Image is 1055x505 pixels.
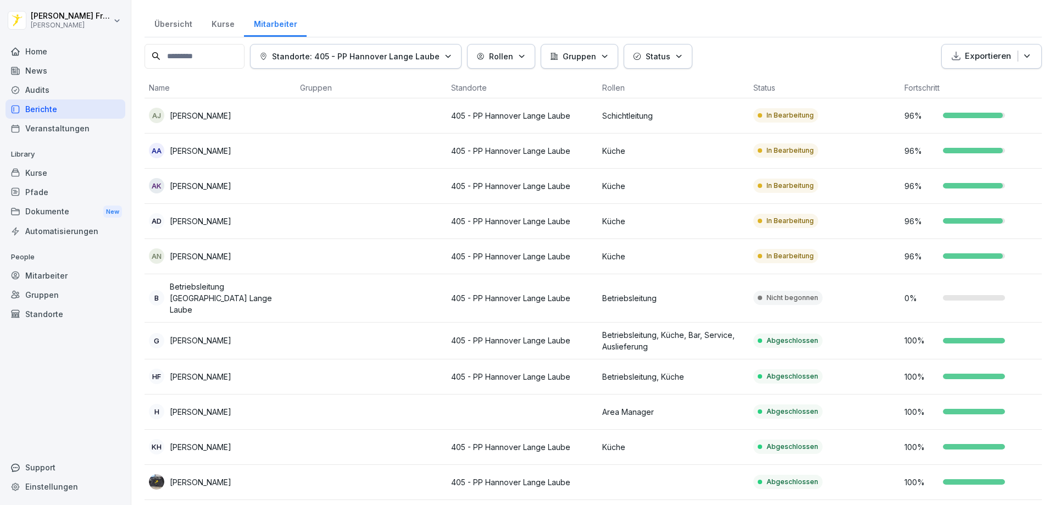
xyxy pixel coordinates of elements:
[296,77,447,98] th: Gruppen
[5,99,125,119] a: Berichte
[451,145,593,157] p: 405 - PP Hannover Lange Laube
[149,213,164,229] div: AD
[5,202,125,222] div: Dokumente
[624,44,692,69] button: Status
[149,369,164,384] div: HF
[767,293,818,303] p: Nicht begonnen
[541,44,618,69] button: Gruppen
[170,281,291,315] p: Betriebsleitung [GEOGRAPHIC_DATA] Lange Laube
[451,110,593,121] p: 405 - PP Hannover Lange Laube
[103,206,122,218] div: New
[5,146,125,163] p: Library
[602,406,745,418] p: Area Manager
[170,406,231,418] p: [PERSON_NAME]
[170,335,231,346] p: [PERSON_NAME]
[767,442,818,452] p: Abgeschlossen
[149,178,164,193] div: AK
[749,77,900,98] th: Status
[900,77,1051,98] th: Fortschritt
[563,51,596,62] p: Gruppen
[149,108,164,123] div: AJ
[767,477,818,487] p: Abgeschlossen
[602,251,745,262] p: Küche
[904,335,937,346] p: 100 %
[904,292,937,304] p: 0 %
[5,42,125,61] a: Home
[145,9,202,37] a: Übersicht
[202,9,244,37] a: Kurse
[767,251,814,261] p: In Bearbeitung
[904,180,937,192] p: 96 %
[170,476,231,488] p: [PERSON_NAME]
[5,182,125,202] a: Pfade
[5,80,125,99] a: Audits
[272,51,440,62] p: Standorte: 405 - PP Hannover Lange Laube
[598,77,749,98] th: Rollen
[149,474,164,490] img: ebisw4eyqw52ue38ndm2lwyh.png
[5,285,125,304] a: Gruppen
[149,404,164,419] div: H
[451,371,593,382] p: 405 - PP Hannover Lange Laube
[5,477,125,496] a: Einstellungen
[5,202,125,222] a: DokumenteNew
[602,329,745,352] p: Betriebsleitung, Küche, Bar, Service, Auslieferung
[149,143,164,158] div: AA
[489,51,513,62] p: Rollen
[5,248,125,266] p: People
[904,406,937,418] p: 100 %
[904,251,937,262] p: 96 %
[904,215,937,227] p: 96 %
[904,110,937,121] p: 96 %
[170,110,231,121] p: [PERSON_NAME]
[904,371,937,382] p: 100 %
[31,12,111,21] p: [PERSON_NAME] Frontini
[767,407,818,417] p: Abgeschlossen
[5,458,125,477] div: Support
[5,119,125,138] a: Veranstaltungen
[602,441,745,453] p: Küche
[767,181,814,191] p: In Bearbeitung
[602,180,745,192] p: Küche
[149,248,164,264] div: AN
[5,61,125,80] a: News
[170,215,231,227] p: [PERSON_NAME]
[451,335,593,346] p: 405 - PP Hannover Lange Laube
[244,9,307,37] a: Mitarbeiter
[451,292,593,304] p: 405 - PP Hannover Lange Laube
[451,180,593,192] p: 405 - PP Hannover Lange Laube
[5,304,125,324] a: Standorte
[941,44,1042,69] button: Exportieren
[5,266,125,285] a: Mitarbeiter
[170,180,231,192] p: [PERSON_NAME]
[170,145,231,157] p: [PERSON_NAME]
[451,476,593,488] p: 405 - PP Hannover Lange Laube
[904,145,937,157] p: 96 %
[602,110,745,121] p: Schichtleitung
[149,439,164,454] div: KH
[447,77,598,98] th: Standorte
[5,221,125,241] a: Automatisierungen
[5,163,125,182] a: Kurse
[767,110,814,120] p: In Bearbeitung
[467,44,535,69] button: Rollen
[31,21,111,29] p: [PERSON_NAME]
[602,292,745,304] p: Betriebsleitung
[646,51,670,62] p: Status
[767,336,818,346] p: Abgeschlossen
[965,50,1011,63] p: Exportieren
[451,251,593,262] p: 405 - PP Hannover Lange Laube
